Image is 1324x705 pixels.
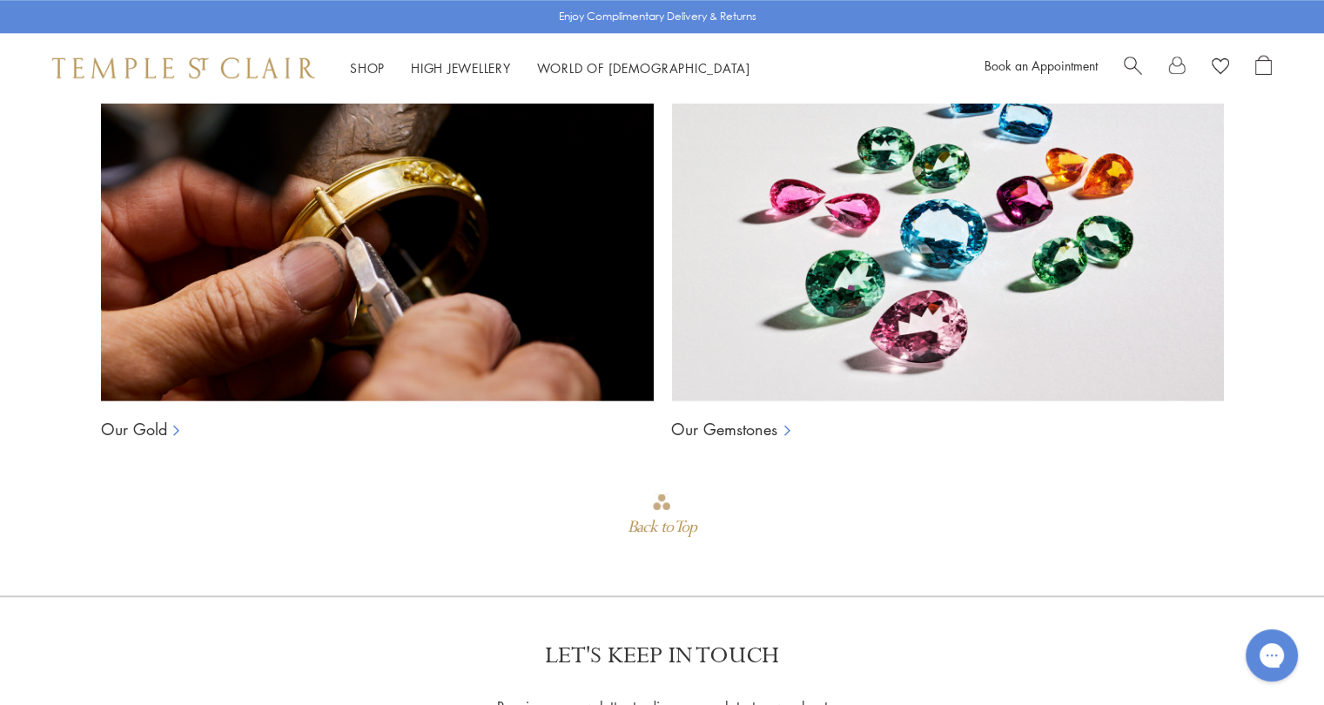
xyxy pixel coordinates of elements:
a: Open Shopping Bag [1255,55,1272,81]
nav: Main navigation [350,57,750,79]
a: ShopShop [350,59,385,77]
div: Back to Top [628,512,696,543]
p: Enjoy Complimentary Delivery & Returns [559,8,756,25]
a: Book an Appointment [985,57,1098,74]
img: Ball Chains [101,53,654,401]
a: Search [1124,55,1142,81]
img: Ball Chains [671,53,1224,401]
a: Our Gemstones [671,419,777,440]
img: Temple St. Clair [52,57,315,78]
a: World of [DEMOGRAPHIC_DATA]World of [DEMOGRAPHIC_DATA] [537,59,750,77]
a: View Wishlist [1212,55,1229,81]
a: Our Gold [101,419,167,440]
p: LET'S KEEP IN TOUCH [545,641,779,671]
div: Go to top [628,492,696,543]
a: High JewelleryHigh Jewellery [411,59,511,77]
iframe: Gorgias live chat messenger [1237,623,1307,688]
